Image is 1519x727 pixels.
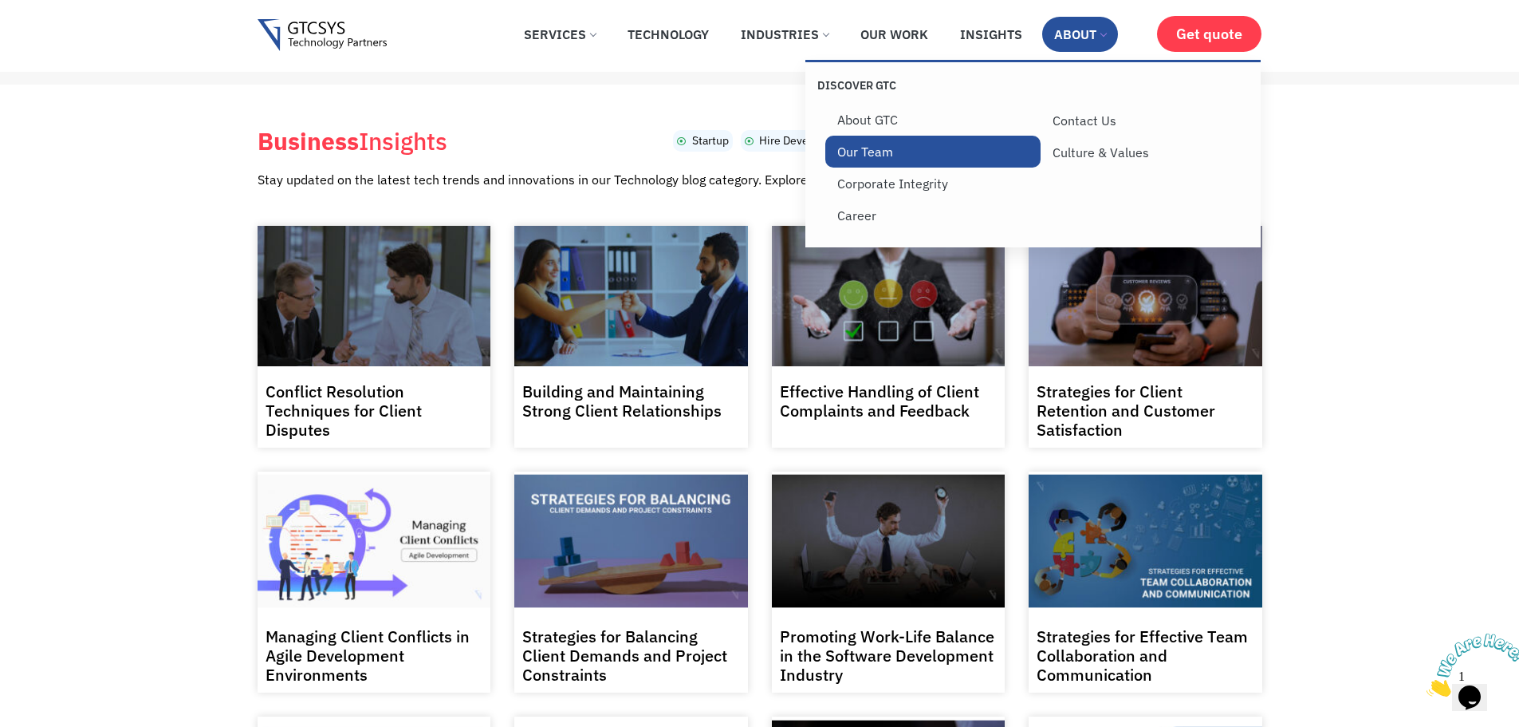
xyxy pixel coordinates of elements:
img: Effective Handling of Client Complaints and Feedback [762,225,1013,366]
img: Promoting Work-Life Balance in the Software Development Industry [769,475,1005,608]
span: 1 [6,6,13,20]
a: Our Work [848,17,940,52]
a: Effective Handling of Client Complaints and Feedback [780,381,979,421]
img: Conflict Resolution Techniques for Client Disputes [248,225,499,366]
a: Building and Maintaining Strong Client Relationships [522,381,722,421]
a: Promoting Work-Life Balance in the Software Development Industry [772,472,1005,612]
a: Culture & Values [1041,136,1257,168]
a: Services [512,17,608,52]
a: Strategies for Effective Team Collaboration and Communication [1029,472,1262,612]
a: About [1042,17,1118,52]
a: Hire Developer [745,132,836,149]
a: Contact Us [1041,105,1257,136]
a: Strategies for Balancing Client Demands and Project Constraints [522,626,727,686]
img: Gtcsys logo [258,19,388,52]
img: Strategies for Client Retention and Customer Satisfaction [1019,225,1270,366]
a: Promoting Work-Life Balance in the Software Development Industry [780,626,994,686]
img: Managing Client Conflicts in Agile Development Environments [255,475,491,608]
a: Strategies for Effective Team Collaboration and Communication [1037,626,1248,686]
img: Chat attention grabber [6,6,105,69]
a: Career [825,200,1041,231]
a: Startup [677,132,729,149]
span: Get quote [1176,26,1242,42]
a: Corporate Integrity [825,168,1041,200]
a: Get quote [1157,16,1261,52]
iframe: chat widget [1420,627,1519,703]
img: Strategies for Balancing Client Demands and Project Constraints [513,475,749,608]
a: Insights [948,17,1034,52]
a: Managing Client Conflicts in Agile Development Environments [266,626,470,686]
a: Strategies for Balancing Client Demands and Project Constraints [514,472,748,612]
a: Strategies for Client Retention and Customer Satisfaction [1037,381,1215,441]
a: Effective Handling of Client Complaints and Feedback [772,226,1005,366]
h4: Insights [258,129,447,153]
img: Building and Maintaining Strong Client Relationships [505,225,756,366]
a: Conflict Resolution Techniques for Client Disputes [266,381,422,441]
span: Hire Developer [755,132,835,149]
a: Industries [729,17,840,52]
span: Startup [688,132,729,149]
a: About GTC [825,104,1041,136]
p: Discover GTC [817,78,1033,93]
a: Strategies for Client Retention and Customer Satisfaction [1029,226,1262,366]
b: Business [258,125,359,156]
a: Conflict Resolution Techniques for Client Disputes [258,226,491,366]
p: Stay updated on the latest tech trends and innovations in our Technology blog category. Explore t... [258,173,1262,186]
a: Building and Maintaining Strong Client Relationships [514,226,748,366]
a: Managing Client Conflicts in Agile Development Environments [258,472,491,612]
img: Strategies for Effective Team Collaboration and Communication [1027,475,1263,608]
a: Technology [616,17,721,52]
a: Our Team [825,136,1041,168]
